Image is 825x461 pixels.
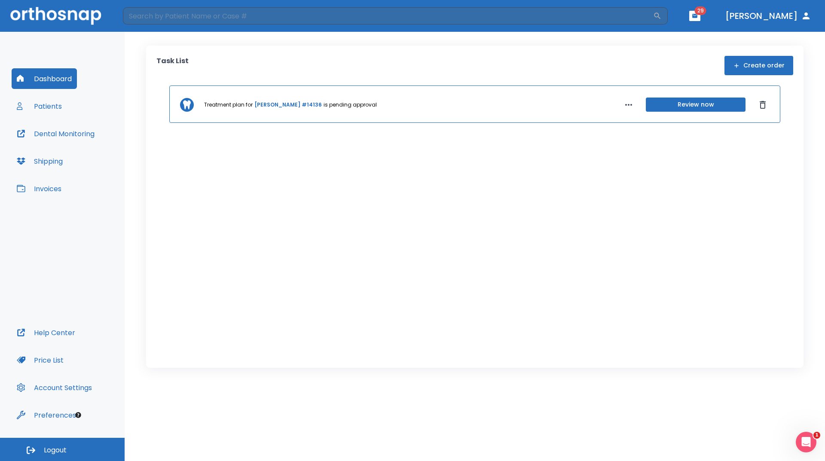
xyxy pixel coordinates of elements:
span: 29 [695,6,706,15]
a: [PERSON_NAME] #14136 [254,101,322,109]
span: 1 [813,432,820,439]
img: Orthosnap [10,7,101,24]
input: Search by Patient Name or Case # [123,7,653,24]
button: Review now [646,98,746,112]
button: Patients [12,96,67,116]
iframe: Intercom live chat [796,432,816,452]
button: Dental Monitoring [12,123,100,144]
button: [PERSON_NAME] [722,8,815,24]
span: Logout [44,446,67,455]
button: Preferences [12,405,81,425]
p: is pending approval [324,101,377,109]
button: Create order [724,56,793,75]
button: Account Settings [12,377,97,398]
button: Shipping [12,151,68,171]
p: Treatment plan for [204,101,253,109]
p: Task List [156,56,189,75]
div: Tooltip anchor [74,411,82,419]
button: Dashboard [12,68,77,89]
button: Price List [12,350,69,370]
button: Help Center [12,322,80,343]
button: Invoices [12,178,67,199]
button: Dismiss [756,98,770,112]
